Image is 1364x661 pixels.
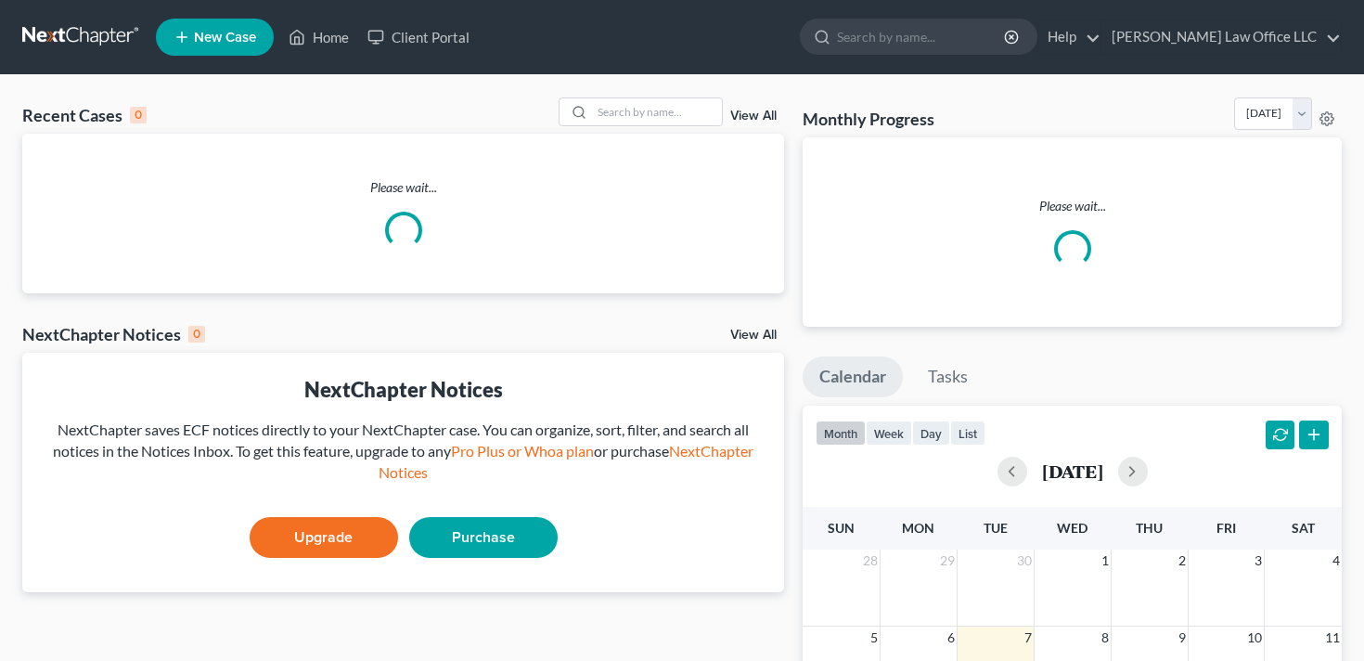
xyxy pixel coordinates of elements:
[358,20,479,54] a: Client Portal
[866,421,912,446] button: week
[816,421,866,446] button: month
[1042,461,1103,481] h2: [DATE]
[946,627,957,649] span: 6
[1038,20,1100,54] a: Help
[451,442,594,460] a: Pro Plus or Whoa plan
[817,197,1327,215] p: Please wait...
[803,356,903,397] a: Calendar
[912,421,950,446] button: day
[1023,627,1034,649] span: 7
[803,108,934,130] h3: Monthly Progress
[22,104,147,126] div: Recent Cases
[902,520,934,536] span: Mon
[409,517,558,558] a: Purchase
[1177,550,1188,572] span: 2
[194,31,256,45] span: New Case
[911,356,984,397] a: Tasks
[592,98,722,125] input: Search by name...
[1253,550,1264,572] span: 3
[22,323,205,345] div: NextChapter Notices
[938,550,957,572] span: 29
[1015,550,1034,572] span: 30
[37,375,769,404] div: NextChapter Notices
[1100,550,1111,572] span: 1
[837,19,1007,54] input: Search by name...
[1245,627,1264,649] span: 10
[984,520,1008,536] span: Tue
[730,110,777,123] a: View All
[1323,627,1342,649] span: 11
[1136,520,1163,536] span: Thu
[130,107,147,123] div: 0
[828,520,855,536] span: Sun
[869,627,880,649] span: 5
[250,517,398,558] a: Upgrade
[22,178,784,197] p: Please wait...
[950,421,985,446] button: list
[1292,520,1315,536] span: Sat
[1057,520,1087,536] span: Wed
[1102,20,1341,54] a: [PERSON_NAME] Law Office LLC
[379,442,753,481] a: NextChapter Notices
[279,20,358,54] a: Home
[861,550,880,572] span: 28
[37,420,769,484] div: NextChapter saves ECF notices directly to your NextChapter case. You can organize, sort, filter, ...
[188,326,205,343] div: 0
[1100,627,1111,649] span: 8
[1177,627,1188,649] span: 9
[730,329,777,342] a: View All
[1331,550,1342,572] span: 4
[1216,520,1236,536] span: Fri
